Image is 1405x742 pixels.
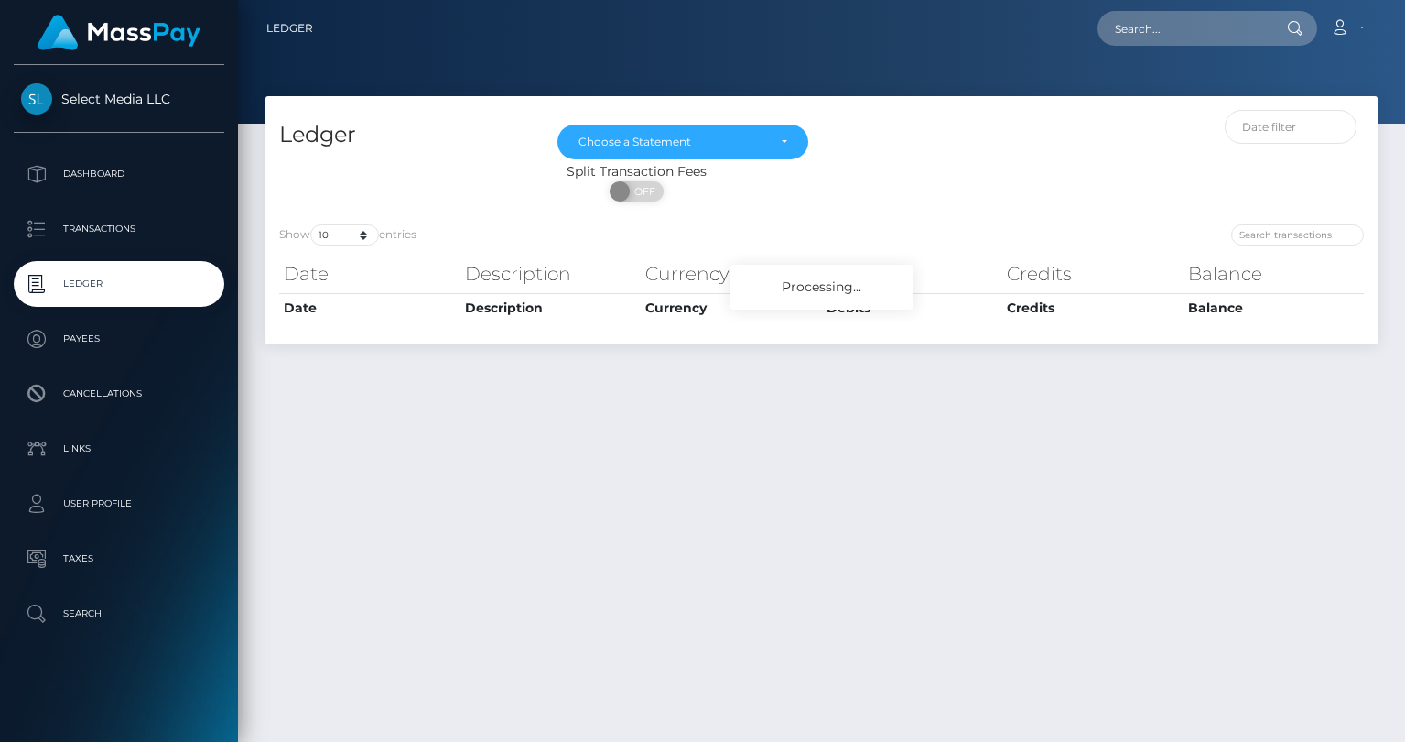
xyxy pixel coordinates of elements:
[21,380,217,408] p: Cancellations
[460,293,642,322] th: Description
[21,160,217,188] p: Dashboard
[730,265,913,310] div: Processing...
[14,316,224,362] a: Payees
[265,162,1007,181] div: Split Transaction Fees
[460,256,642,292] th: Description
[620,181,665,202] span: OFF
[14,591,224,637] a: Search
[21,435,217,463] p: Links
[279,256,460,292] th: Date
[279,119,530,151] h4: Ledger
[21,545,217,573] p: Taxes
[266,9,313,48] a: Ledger
[310,224,379,246] select: Showentries
[1225,110,1356,144] input: Date filter
[38,15,200,50] img: MassPay Logo
[21,490,217,518] p: User Profile
[14,151,224,197] a: Dashboard
[1002,293,1183,322] th: Credits
[14,91,224,107] span: Select Media LLC
[14,206,224,252] a: Transactions
[14,371,224,417] a: Cancellations
[822,256,1003,292] th: Debits
[1183,293,1365,322] th: Balance
[21,270,217,298] p: Ledger
[1002,256,1183,292] th: Credits
[21,600,217,627] p: Search
[21,325,217,353] p: Payees
[21,215,217,243] p: Transactions
[1231,224,1364,246] input: Search transactions
[14,426,224,472] a: Links
[641,256,822,292] th: Currency
[279,224,416,246] label: Show entries
[21,83,52,115] img: Select Media LLC
[1183,256,1365,292] th: Balance
[14,536,224,582] a: Taxes
[1097,11,1270,46] input: Search...
[557,125,808,159] button: Choose a Statement
[641,293,822,322] th: Currency
[14,481,224,527] a: User Profile
[279,293,460,322] th: Date
[578,135,766,149] div: Choose a Statement
[14,261,224,307] a: Ledger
